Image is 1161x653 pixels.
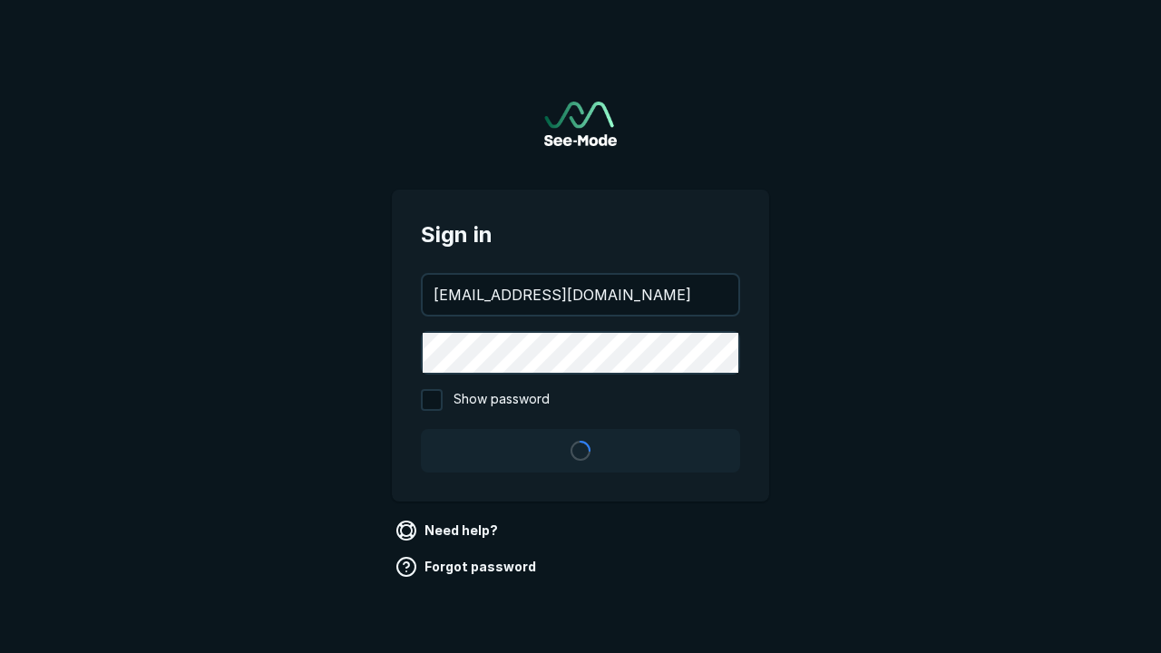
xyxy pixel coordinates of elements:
input: your@email.com [423,275,738,315]
a: Go to sign in [544,102,617,146]
img: See-Mode Logo [544,102,617,146]
span: Show password [454,389,550,411]
a: Forgot password [392,552,543,581]
span: Sign in [421,219,740,251]
a: Need help? [392,516,505,545]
